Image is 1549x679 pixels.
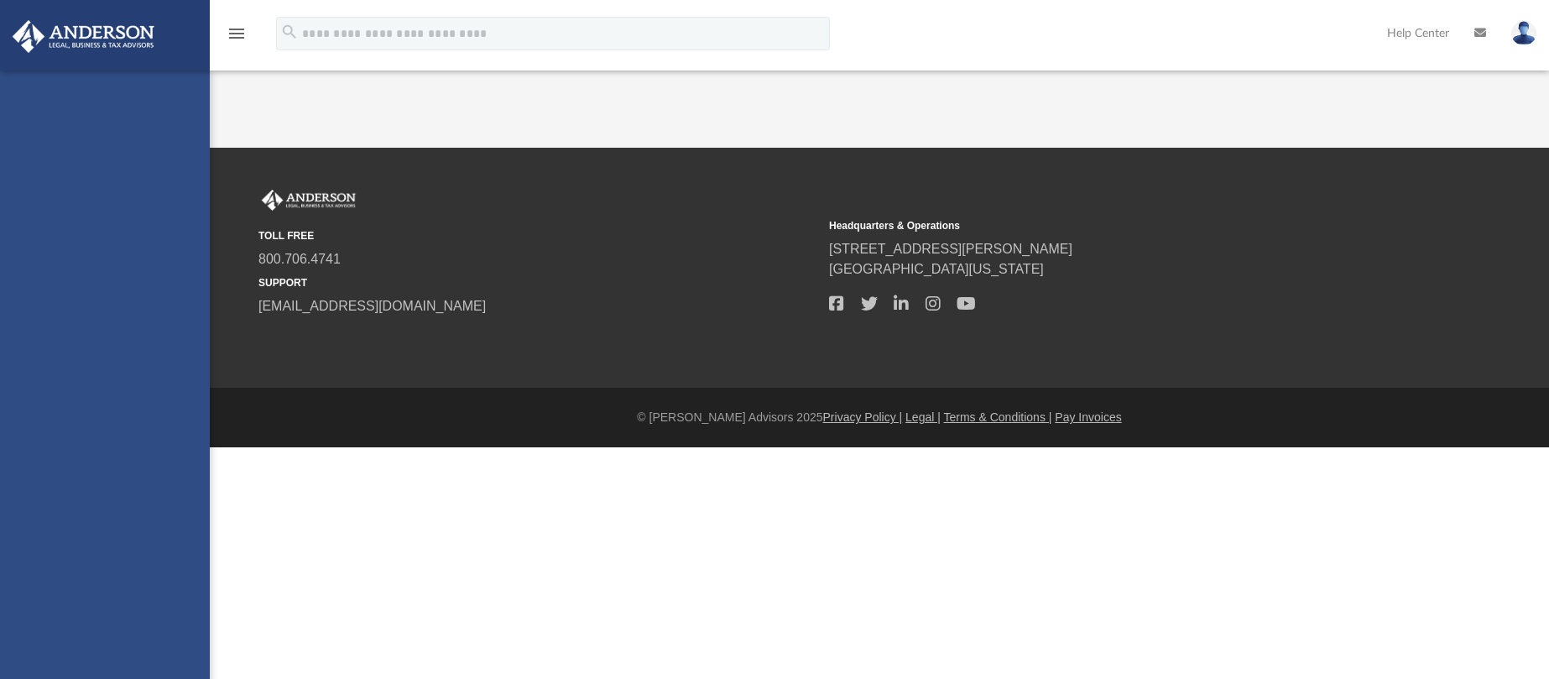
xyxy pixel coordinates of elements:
i: search [280,23,299,41]
img: User Pic [1511,21,1536,45]
a: [EMAIL_ADDRESS][DOMAIN_NAME] [258,299,486,313]
i: menu [227,24,247,44]
a: Terms & Conditions | [944,410,1052,424]
small: Headquarters & Operations [829,218,1388,233]
small: SUPPORT [258,275,817,290]
img: Anderson Advisors Platinum Portal [258,190,359,212]
a: Pay Invoices [1055,410,1121,424]
a: Privacy Policy | [823,410,903,424]
div: © [PERSON_NAME] Advisors 2025 [210,409,1549,426]
a: Legal | [905,410,941,424]
a: 800.706.4741 [258,252,341,266]
img: Anderson Advisors Platinum Portal [8,20,159,53]
a: [STREET_ADDRESS][PERSON_NAME] [829,242,1072,256]
a: [GEOGRAPHIC_DATA][US_STATE] [829,262,1044,276]
a: menu [227,32,247,44]
small: TOLL FREE [258,228,817,243]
